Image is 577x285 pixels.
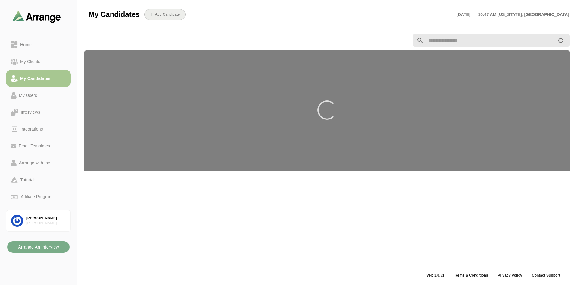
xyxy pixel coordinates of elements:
b: Add Candidate [155,12,180,17]
a: Interviews [6,104,71,121]
span: ver: 1.0.51 [422,273,449,278]
div: Integrations [18,125,45,133]
div: Arrange with me [17,159,53,166]
a: Contact Support [527,273,565,278]
a: Home [6,36,71,53]
p: [DATE] [457,11,474,18]
a: Email Templates [6,138,71,154]
span: My Candidates [89,10,139,19]
button: Add Candidate [144,9,186,20]
div: My Candidates [18,75,53,82]
div: My Users [17,92,39,99]
b: Arrange An Interview [18,241,59,253]
button: Arrange An Interview [7,241,70,253]
div: Interviews [18,109,42,116]
a: Arrange with me [6,154,71,171]
a: My Clients [6,53,71,70]
div: Home [18,41,34,48]
p: 10:47 AM [US_STATE], [GEOGRAPHIC_DATA] [474,11,569,18]
a: My Users [6,87,71,104]
div: [PERSON_NAME] Associates [26,221,66,226]
a: [PERSON_NAME][PERSON_NAME] Associates [6,210,71,232]
div: Tutorials [18,176,39,183]
a: Terms & Conditions [449,273,493,278]
div: My Clients [18,58,43,65]
a: Tutorials [6,171,71,188]
a: Privacy Policy [493,273,527,278]
a: My Candidates [6,70,71,87]
div: [PERSON_NAME] [26,216,66,221]
div: Email Templates [16,142,52,150]
div: Affiliate Program [18,193,55,200]
i: appended action [557,37,564,44]
a: Affiliate Program [6,188,71,205]
img: arrangeai-name-small-logo.4d2b8aee.svg [13,11,61,23]
a: Integrations [6,121,71,138]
